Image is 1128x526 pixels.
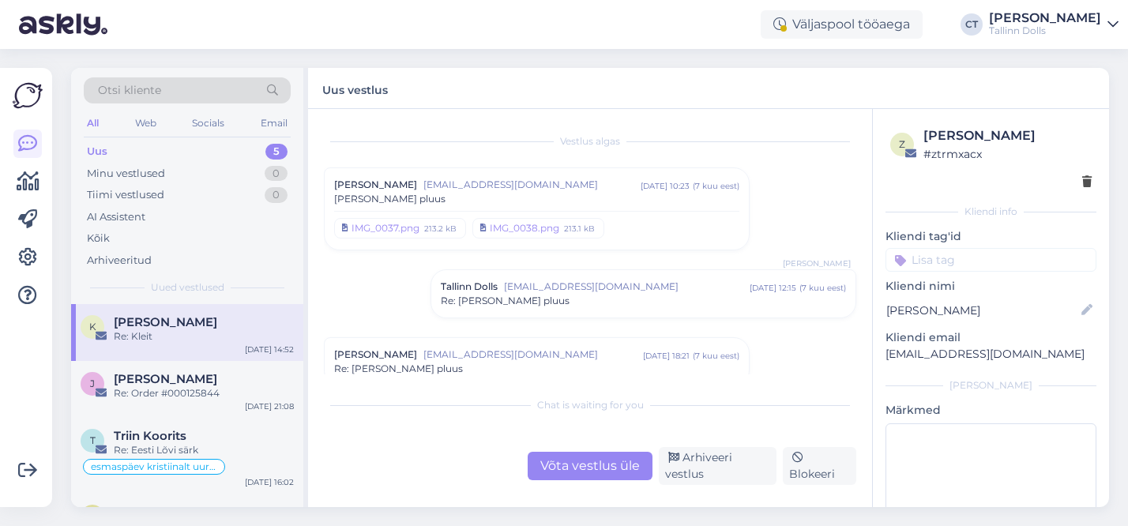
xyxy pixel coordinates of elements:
p: Märkmed [885,402,1096,419]
span: Kristi Mumm [114,315,217,329]
div: [DATE] 10:23 [641,180,690,192]
div: IMG_0038.png [490,221,559,235]
div: Uus [87,144,107,160]
input: Lisa nimi [886,302,1078,319]
span: Re: [PERSON_NAME] pluus [441,294,570,308]
span: [PERSON_NAME] [334,178,417,192]
div: Kliendi info [885,205,1096,219]
span: [PERSON_NAME] [783,257,851,269]
span: [EMAIL_ADDRESS][DOMAIN_NAME] [423,178,641,192]
span: [PERSON_NAME] [334,348,417,362]
span: T [90,434,96,446]
img: Askly Logo [13,81,43,111]
div: [DATE] 21:08 [245,400,294,412]
div: [DATE] 18:21 [643,350,690,362]
span: Uued vestlused [151,280,224,295]
div: IMG_0037.png [352,221,419,235]
div: Re: Order #000125844 [114,386,294,400]
span: Re: [PERSON_NAME] pluus [334,362,463,376]
div: ( 7 kuu eest ) [693,180,739,192]
div: [DATE] 16:02 [245,476,294,488]
div: [DATE] 14:52 [245,344,294,355]
div: All [84,113,102,133]
span: z [899,138,905,150]
div: [PERSON_NAME] [885,378,1096,393]
input: Lisa tag [885,248,1096,272]
span: K [89,321,96,333]
div: Socials [189,113,227,133]
span: Triin Koorits [114,429,186,443]
div: Väljaspool tööaega [761,10,923,39]
div: Tiimi vestlused [87,187,164,203]
div: Arhiveeritud [87,253,152,269]
label: Uus vestlus [322,77,388,99]
div: Chat is waiting for you [324,398,856,412]
p: Kliendi email [885,329,1096,346]
div: Arhiveeri vestlus [659,447,776,485]
div: Re: Kleit [114,329,294,344]
div: 0 [265,187,288,203]
div: Blokeeri [783,447,856,485]
div: AI Assistent [87,209,145,225]
div: 0 [265,166,288,182]
div: [PERSON_NAME] [989,12,1101,24]
span: J [90,378,95,389]
div: ( 7 kuu eest ) [693,350,739,362]
div: [DATE] 12:15 [750,282,796,294]
div: # ztrmxacx [923,145,1092,163]
div: Email [258,113,291,133]
span: Liisa Timmi [114,505,278,519]
span: Janne Kirmet [114,372,217,386]
div: Kõik [87,231,110,246]
div: 5 [265,144,288,160]
div: 213.1 kB [562,221,596,235]
span: Tallinn Dolls [441,280,498,294]
span: Otsi kliente [98,82,161,99]
a: [PERSON_NAME]Tallinn Dolls [989,12,1119,37]
span: esmaspäev kristiinalt uurida [91,462,217,472]
div: [PERSON_NAME] [923,126,1092,145]
span: [EMAIL_ADDRESS][DOMAIN_NAME] [504,280,750,294]
p: Kliendi nimi [885,278,1096,295]
div: Võta vestlus üle [528,452,652,480]
div: Web [132,113,160,133]
div: Tallinn Dolls [989,24,1101,37]
div: 213.2 kB [423,221,458,235]
span: [EMAIL_ADDRESS][DOMAIN_NAME] [423,348,643,362]
div: CT [961,13,983,36]
div: Re: Eesti Lõvi särk [114,443,294,457]
div: Vestlus algas [324,134,856,148]
div: Minu vestlused [87,166,165,182]
p: Kliendi tag'id [885,228,1096,245]
div: ( 7 kuu eest ) [799,282,846,294]
p: [EMAIL_ADDRESS][DOMAIN_NAME] [885,346,1096,363]
span: [PERSON_NAME] pluus [334,192,446,206]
